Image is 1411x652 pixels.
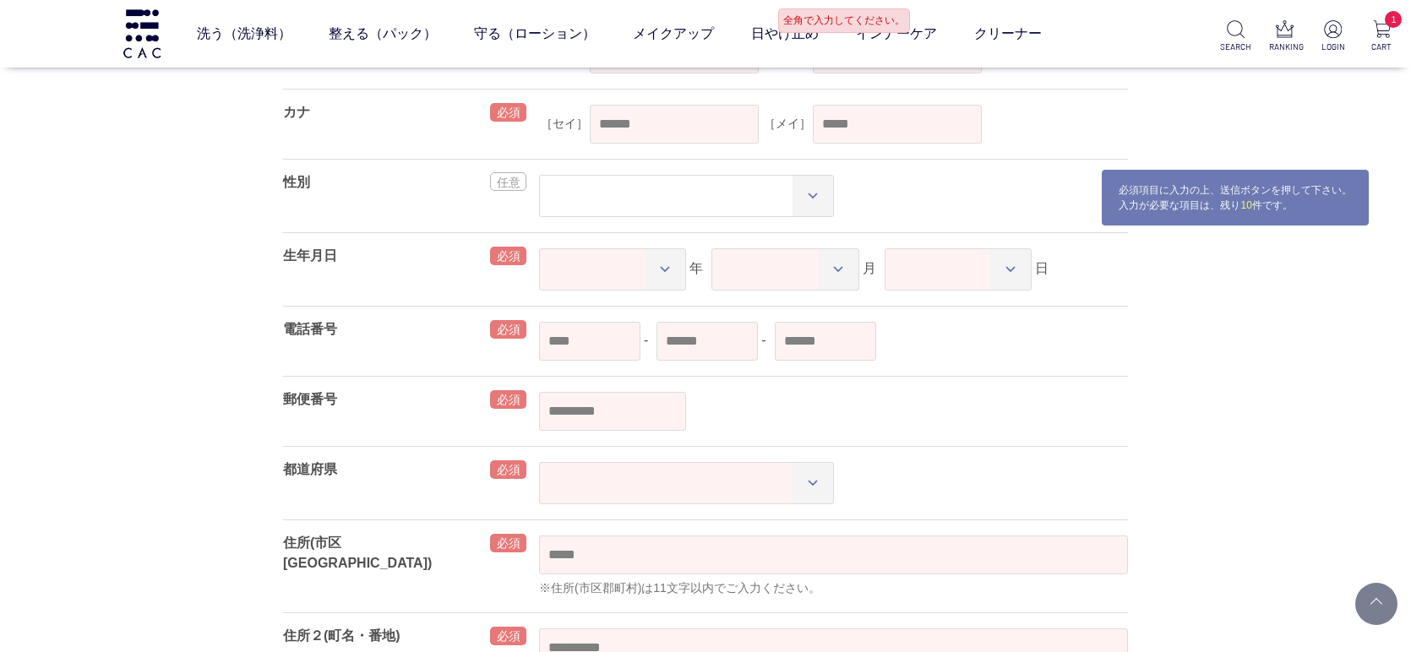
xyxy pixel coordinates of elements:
label: 都道府県 [283,462,337,476]
span: 1 [1385,11,1402,28]
a: SEARCH [1220,20,1251,53]
label: 生年月日 [283,248,337,263]
label: 性別 [283,175,310,189]
label: ［メイ］ [762,116,813,133]
a: インナーケア [856,10,937,57]
label: ［セイ］ [539,116,590,133]
div: 全角で入力してください。 [778,8,910,33]
label: 電話番号 [283,322,337,336]
a: 整える（パック） [329,10,437,57]
p: LOGIN [1317,41,1348,53]
a: RANKING [1269,20,1300,53]
label: 郵便番号 [283,392,337,406]
label: 住所２(町名・番地) [283,628,400,643]
a: 守る（ローション） [474,10,596,57]
label: 住所(市区[GEOGRAPHIC_DATA]) [283,535,432,570]
p: CART [1366,41,1397,53]
a: クリーナー [974,10,1042,57]
span: 年 月 日 [539,261,1049,275]
a: 1 CART [1366,20,1397,53]
p: SEARCH [1220,41,1251,53]
div: ※住所(市区郡町村)は11文字以内でご入力ください。 [539,579,1128,597]
a: 洗う（洗浄料） [197,10,291,57]
p: RANKING [1269,41,1300,53]
label: カナ [283,105,310,119]
img: logo [121,9,163,57]
span: 10 [1240,199,1251,211]
a: メイクアップ [633,10,714,57]
a: LOGIN [1317,20,1348,53]
span: - - [539,333,880,347]
div: 必須項目に入力の上、送信ボタンを押して下さい。 入力が必要な項目は、残り 件です。 [1101,169,1370,226]
a: 日やけ止め [751,10,819,57]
